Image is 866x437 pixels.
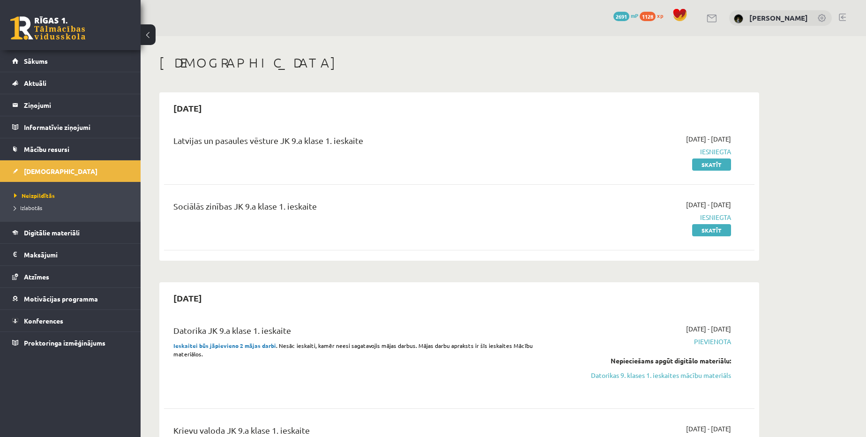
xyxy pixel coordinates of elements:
a: Rīgas 1. Tālmācības vidusskola [10,16,85,40]
span: [DATE] - [DATE] [686,324,731,334]
div: Sociālās zinības JK 9.a klase 1. ieskaite [173,200,540,217]
a: Skatīt [692,158,731,171]
a: 2691 mP [613,12,638,19]
span: 2691 [613,12,629,21]
div: Nepieciešams apgūt digitālo materiālu: [554,356,731,366]
a: Atzīmes [12,266,129,287]
a: Datorikas 9. klases 1. ieskaites mācību materiāls [554,370,731,380]
legend: Informatīvie ziņojumi [24,116,129,138]
span: [DATE] - [DATE] [686,424,731,434]
span: 1128 [640,12,656,21]
a: Motivācijas programma [12,288,129,309]
span: mP [631,12,638,19]
div: Latvijas un pasaules vēsture JK 9.a klase 1. ieskaite [173,134,540,151]
span: [DATE] - [DATE] [686,200,731,210]
span: xp [657,12,663,19]
span: Proktoringa izmēģinājums [24,339,105,347]
a: Sākums [12,50,129,72]
h1: [DEMOGRAPHIC_DATA] [159,55,759,71]
span: Mācību resursi [24,145,69,153]
a: Aktuāli [12,72,129,94]
a: Informatīvie ziņojumi [12,116,129,138]
span: . Nesāc ieskaiti, kamēr neesi sagatavojis mājas darbus. Mājas darbu apraksts ir šīs ieskaites Māc... [173,342,533,358]
a: Maksājumi [12,244,129,265]
a: Digitālie materiāli [12,222,129,243]
a: 1128 xp [640,12,668,19]
span: Sākums [24,57,48,65]
a: Izlabotās [14,203,131,212]
span: Iesniegta [554,147,731,157]
img: Katrīna Arāja [734,14,743,23]
a: Skatīt [692,224,731,236]
span: Aktuāli [24,79,46,87]
a: Neizpildītās [14,191,131,200]
a: Konferences [12,310,129,332]
span: Atzīmes [24,272,49,281]
legend: Maksājumi [24,244,129,265]
span: Digitālie materiāli [24,228,80,237]
a: Proktoringa izmēģinājums [12,332,129,354]
a: Ziņojumi [12,94,129,116]
a: Mācību resursi [12,138,129,160]
span: Pievienota [554,337,731,347]
span: Motivācijas programma [24,294,98,303]
div: Datorika JK 9.a klase 1. ieskaite [173,324,540,341]
a: [DEMOGRAPHIC_DATA] [12,160,129,182]
span: Iesniegta [554,212,731,222]
h2: [DATE] [164,287,211,309]
span: Konferences [24,316,63,325]
strong: Ieskaitei būs jāpievieno 2 mājas darbi [173,342,276,349]
span: Izlabotās [14,204,42,211]
span: [DEMOGRAPHIC_DATA] [24,167,97,175]
a: [PERSON_NAME] [749,13,808,23]
h2: [DATE] [164,97,211,119]
legend: Ziņojumi [24,94,129,116]
span: Neizpildītās [14,192,55,199]
span: [DATE] - [DATE] [686,134,731,144]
